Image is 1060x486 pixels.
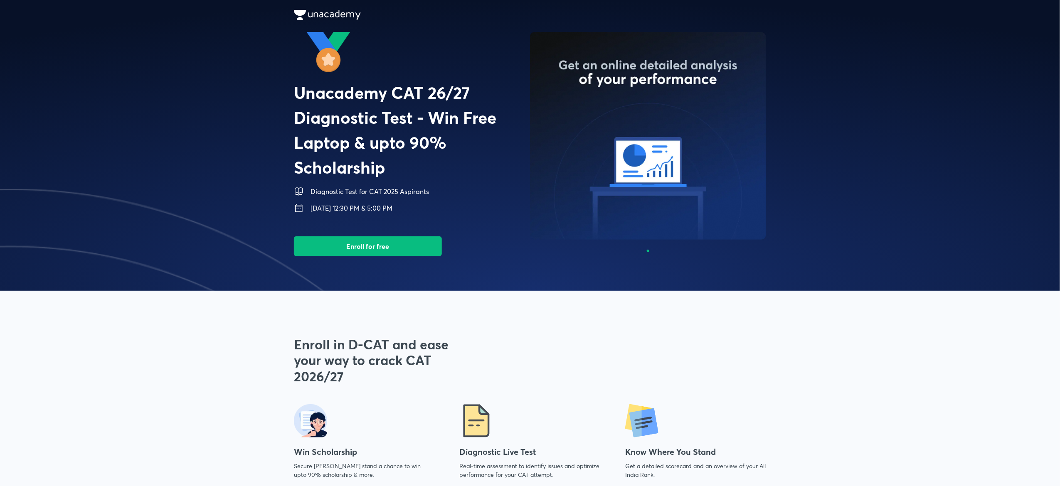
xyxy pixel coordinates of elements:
[294,32,530,74] img: logo
[625,404,658,437] img: key-point
[294,404,327,437] img: key-point
[294,236,442,256] button: Enroll for free
[530,32,766,240] img: banner-0
[460,446,601,458] h4: Diagnostic Live Test
[460,461,601,479] p: Real-time assessment to identify issues and optimize performance for your CAT attempt.
[625,446,766,458] h4: Know Where You Stand
[294,10,361,20] img: logo
[294,446,435,458] h4: Win Scholarship
[460,404,493,437] img: key-point
[625,461,766,479] p: Get a detailed scorecard and an overview of your All India Rank.
[294,187,304,196] img: book
[294,336,459,384] h2: Enroll in D-CAT and ease your way to crack CAT 2026/27
[294,10,766,22] a: logo
[294,461,435,479] p: Secure [PERSON_NAME] stand a chance to win upto 90% scholarship & more.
